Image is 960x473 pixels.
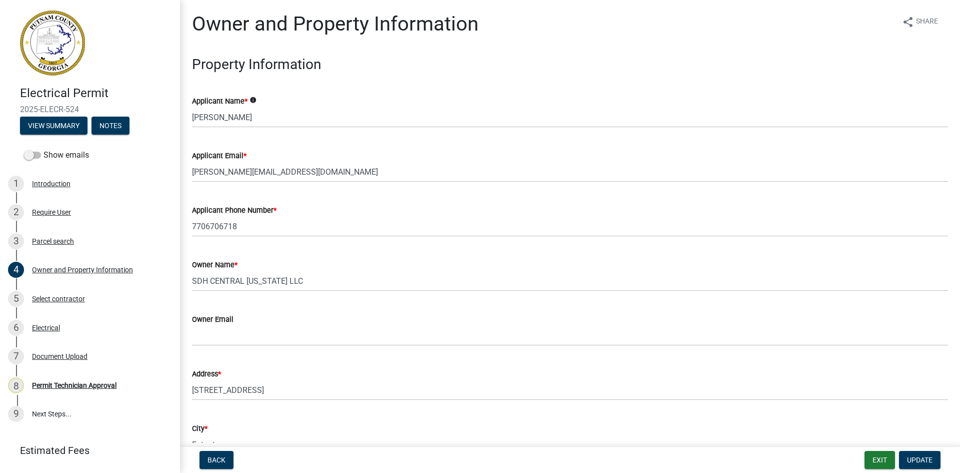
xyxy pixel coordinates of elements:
[32,353,87,360] div: Document Upload
[8,291,24,307] div: 5
[192,371,221,378] label: Address
[20,105,160,114] span: 2025-ELECR-524
[192,425,207,432] label: City
[916,16,938,28] span: Share
[8,348,24,364] div: 7
[249,97,256,104] i: info
[32,295,85,302] div: Select contractor
[20,86,172,101] h4: Electrical Permit
[32,180,70,187] div: Introduction
[20,11,85,76] img: Putnam County, Georgia
[192,207,276,214] label: Applicant Phone Number
[91,122,129,130] wm-modal-confirm: Notes
[199,451,233,469] button: Back
[24,149,89,161] label: Show emails
[91,117,129,135] button: Notes
[902,16,914,28] i: share
[8,262,24,278] div: 4
[20,117,87,135] button: View Summary
[8,406,24,422] div: 9
[192,316,233,323] label: Owner Email
[192,12,478,36] h1: Owner and Property Information
[32,324,60,331] div: Electrical
[207,456,225,464] span: Back
[8,204,24,220] div: 2
[192,56,948,73] h3: Property Information
[32,382,116,389] div: Permit Technician Approval
[32,266,133,273] div: Owner and Property Information
[8,320,24,336] div: 6
[192,153,246,160] label: Applicant Email
[20,122,87,130] wm-modal-confirm: Summary
[32,238,74,245] div: Parcel search
[8,377,24,393] div: 8
[899,451,940,469] button: Update
[192,262,237,269] label: Owner Name
[32,209,71,216] div: Require User
[192,98,247,105] label: Applicant Name
[8,440,164,460] a: Estimated Fees
[864,451,895,469] button: Exit
[894,12,946,32] button: shareShare
[8,233,24,249] div: 3
[8,176,24,192] div: 1
[907,456,932,464] span: Update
